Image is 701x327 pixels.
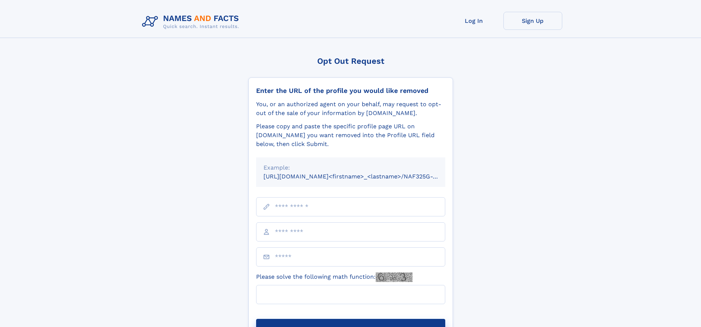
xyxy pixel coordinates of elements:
[503,12,562,30] a: Sign Up
[256,100,445,118] div: You, or an authorized agent on your behalf, may request to opt-out of the sale of your informatio...
[445,12,503,30] a: Log In
[263,163,438,172] div: Example:
[263,173,459,180] small: [URL][DOMAIN_NAME]<firstname>_<lastname>/NAF325G-xxxxxxxx
[256,122,445,149] div: Please copy and paste the specific profile page URL on [DOMAIN_NAME] you want removed into the Pr...
[256,272,413,282] label: Please solve the following math function:
[139,12,245,32] img: Logo Names and Facts
[248,56,453,66] div: Opt Out Request
[256,87,445,95] div: Enter the URL of the profile you would like removed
